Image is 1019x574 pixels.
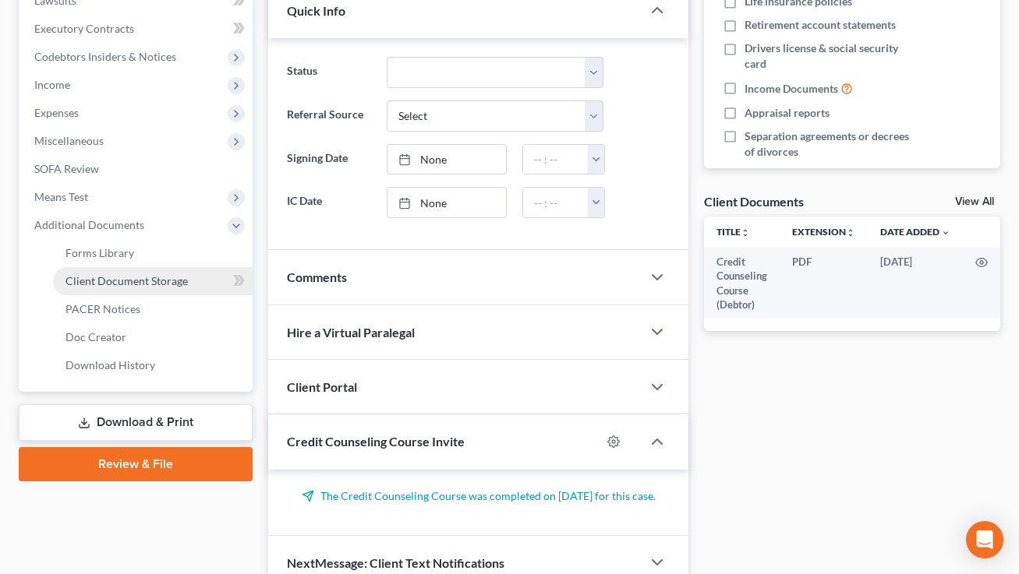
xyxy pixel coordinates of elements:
span: Quick Info [287,3,345,18]
i: unfold_more [741,228,750,238]
div: Client Documents [704,193,804,210]
span: Drivers license & social security card [745,40,913,72]
i: expand_more [941,228,950,238]
span: Additional Documents [34,218,144,231]
span: Download History [65,358,155,372]
span: Forms Library [65,246,134,259]
a: Client Document Storage [53,267,253,295]
input: -- : -- [523,145,589,174]
a: PACER Notices [53,295,253,323]
a: View All [955,196,994,207]
span: Expenses [34,106,79,119]
label: IC Date [279,187,379,218]
a: Download History [53,351,253,379]
span: Income [34,78,70,91]
a: SOFA Review [22,155,253,183]
span: SOFA Review [34,162,99,175]
span: PACER Notices [65,302,140,315]
a: Titleunfold_more [716,226,750,238]
a: Date Added expand_more [880,226,950,238]
a: Forms Library [53,239,253,267]
td: PDF [780,248,868,319]
span: Client Portal [287,379,357,394]
label: Referral Source [279,100,379,132]
input: -- : -- [523,188,589,217]
span: Codebtors Insiders & Notices [34,50,176,63]
span: Credit Counseling Course Invite [287,434,465,449]
td: Credit Counseling Course (Debtor) [704,248,780,319]
a: None [387,145,506,174]
span: Miscellaneous [34,134,104,147]
span: Comments [287,269,347,284]
td: [DATE] [868,248,963,319]
span: Appraisal reports [745,105,830,121]
a: Review & File [19,447,253,481]
span: Means Test [34,190,88,203]
label: Signing Date [279,144,379,175]
a: Extensionunfold_more [792,226,855,238]
a: Download & Print [19,404,253,441]
span: Client Document Storage [65,274,188,287]
a: Doc Creator [53,323,253,351]
a: Executory Contracts [22,15,253,43]
span: Retirement account statements [745,17,896,33]
span: Doc Creator [65,330,126,343]
p: The Credit Counseling Course was completed on [DATE] for this case. [287,488,670,504]
i: unfold_more [846,228,855,238]
label: Status [279,57,379,88]
span: Hire a Virtual Paralegal [287,325,415,340]
span: Income Documents [745,81,838,97]
span: Separation agreements or decrees of divorces [745,129,913,160]
div: Open Intercom Messenger [966,521,1003,558]
a: None [387,188,506,217]
span: NextMessage: Client Text Notifications [287,555,504,570]
span: Executory Contracts [34,22,134,35]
